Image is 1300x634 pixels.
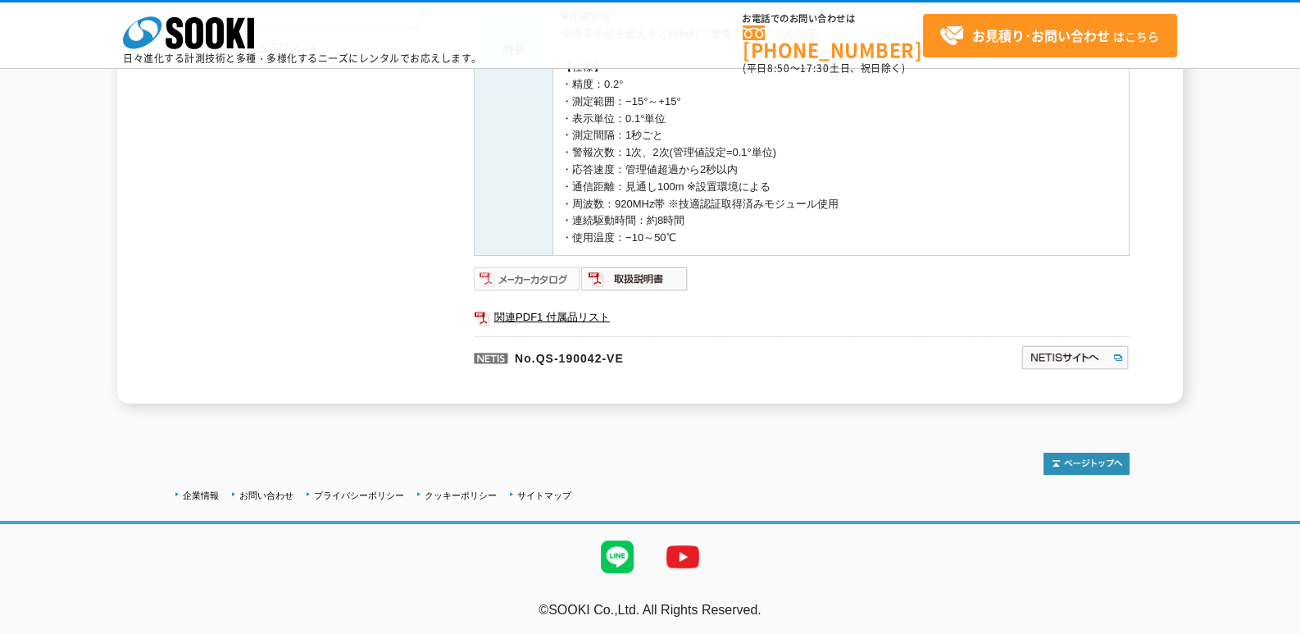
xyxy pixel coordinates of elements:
[743,14,923,24] span: お電話でのお問い合わせは
[972,25,1110,45] strong: お見積り･お問い合わせ
[800,61,830,75] span: 17:30
[474,307,1130,328] a: 関連PDF1 付属品リスト
[1043,453,1130,475] img: トップページへ
[581,266,689,292] img: 取扱説明書
[923,14,1177,57] a: お見積り･お問い合わせはこちら
[939,24,1159,48] span: はこちら
[584,524,650,590] img: LINE
[474,276,581,289] a: メーカーカタログ
[581,276,689,289] a: 取扱説明書
[517,490,571,500] a: サイトマップ
[314,490,404,500] a: プライバシーポリシー
[1020,344,1130,371] img: NETISサイトへ
[743,25,923,59] a: [PHONE_NUMBER]
[650,524,716,590] img: YouTube
[474,336,862,376] p: No.QS-190042-VE
[183,490,219,500] a: 企業情報
[1237,620,1300,634] a: テストMail
[474,266,581,292] img: メーカーカタログ
[743,61,905,75] span: (平日 ～ 土日、祝日除く)
[425,490,497,500] a: クッキーポリシー
[123,53,482,63] p: 日々進化する計測技術と多種・多様化するニーズにレンタルでお応えします。
[767,61,790,75] span: 8:50
[239,490,293,500] a: お問い合わせ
